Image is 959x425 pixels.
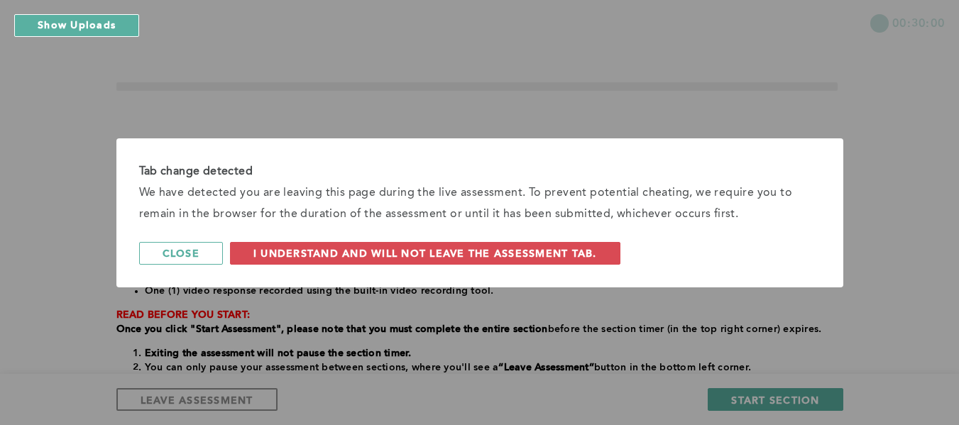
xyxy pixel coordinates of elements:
span: I understand and will not leave the assessment tab. [253,246,597,260]
button: Show Uploads [14,14,139,37]
div: Tab change detected [139,161,821,182]
span: Close [163,246,199,260]
div: We have detected you are leaving this page during the live assessment. To prevent potential cheat... [139,182,821,225]
button: I understand and will not leave the assessment tab. [230,242,620,265]
button: Close [139,242,223,265]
